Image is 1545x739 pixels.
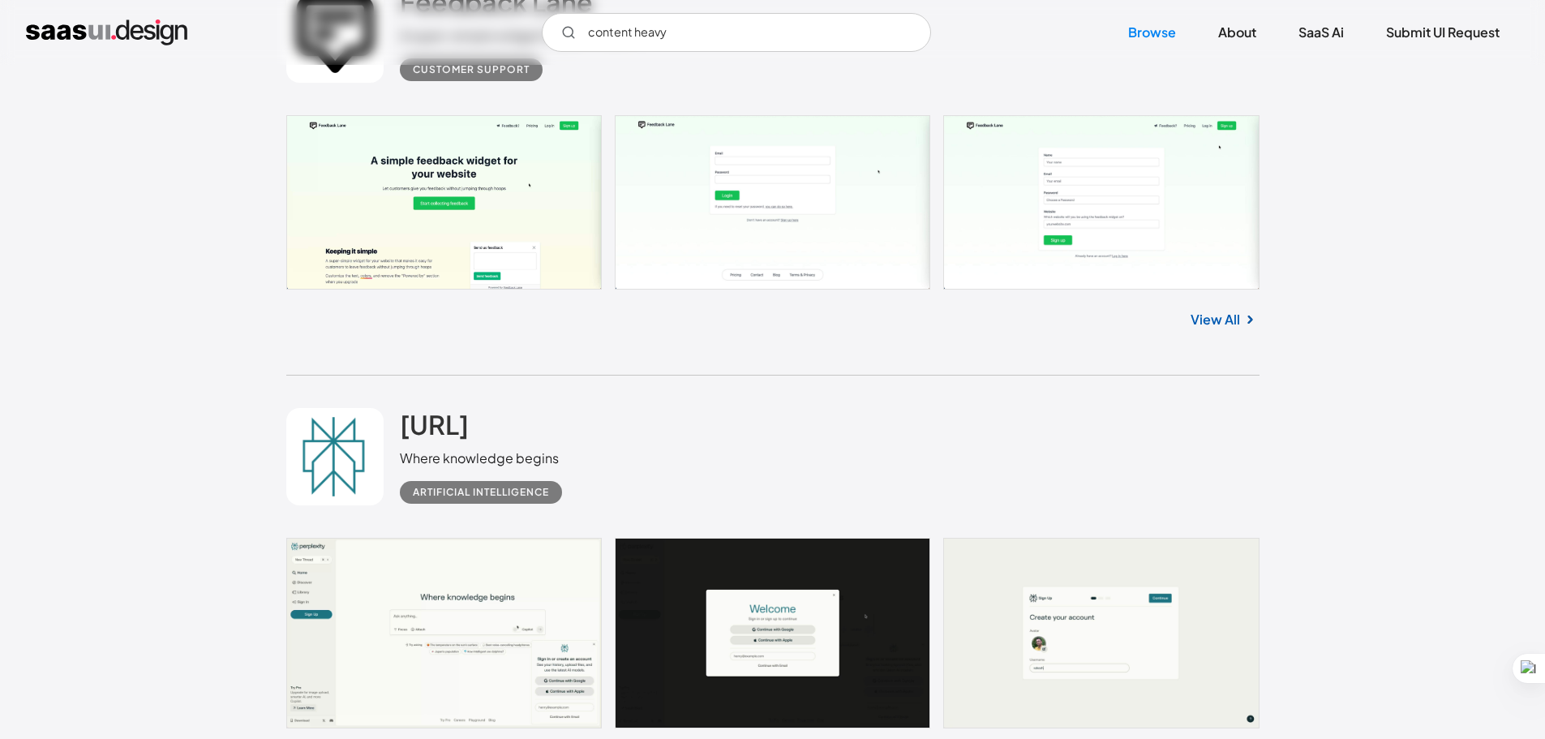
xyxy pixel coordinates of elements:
input: Search UI designs you're looking for... [542,13,931,52]
a: View All [1191,310,1240,329]
div: Customer Support [413,60,530,79]
a: About [1199,15,1276,50]
a: SaaS Ai [1279,15,1363,50]
div: Where knowledge begins [400,449,575,468]
div: Artificial Intelligence [413,483,549,502]
a: [URL] [400,408,469,449]
h2: [URL] [400,408,469,440]
a: home [26,19,187,45]
form: Email Form [542,13,931,52]
a: Submit UI Request [1367,15,1519,50]
a: Browse [1109,15,1195,50]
